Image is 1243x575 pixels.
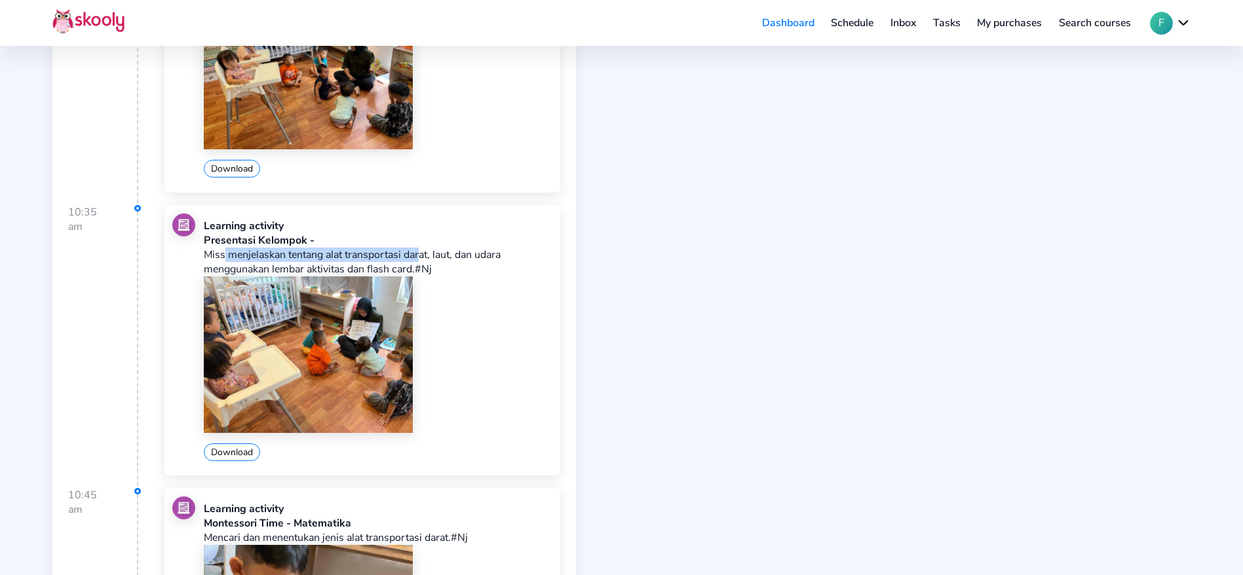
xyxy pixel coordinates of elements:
[823,12,883,33] a: Schedule
[172,496,195,519] img: learning.jpg
[882,12,925,33] a: Inbox
[968,12,1050,33] a: My purchases
[204,219,552,233] div: Learning activity
[204,502,552,516] div: Learning activity
[204,443,260,461] button: Download
[204,248,552,276] p: Miss menjelaskan tentang alat transportasi darat, laut, dan udara menggunakan lembar aktivitas da...
[204,530,552,545] p: Mencari dan menentukan jenis alat transportasi darat.#Nj
[1150,12,1191,35] button: Fchevron down outline
[52,9,124,34] img: Skooly
[1050,12,1139,33] a: Search courses
[204,516,552,530] div: Montessori Time - Matematika
[68,219,137,234] div: am
[204,160,260,177] button: Download
[68,502,137,517] div: am
[172,213,195,236] img: learning.jpg
[204,276,413,433] img: 202412070841063750924647068475104802108682963943202510060655421943445724384828.jpg
[68,205,138,487] div: 10:35
[754,12,823,33] a: Dashboard
[204,233,552,248] div: Presentasi Kelompok -
[925,12,969,33] a: Tasks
